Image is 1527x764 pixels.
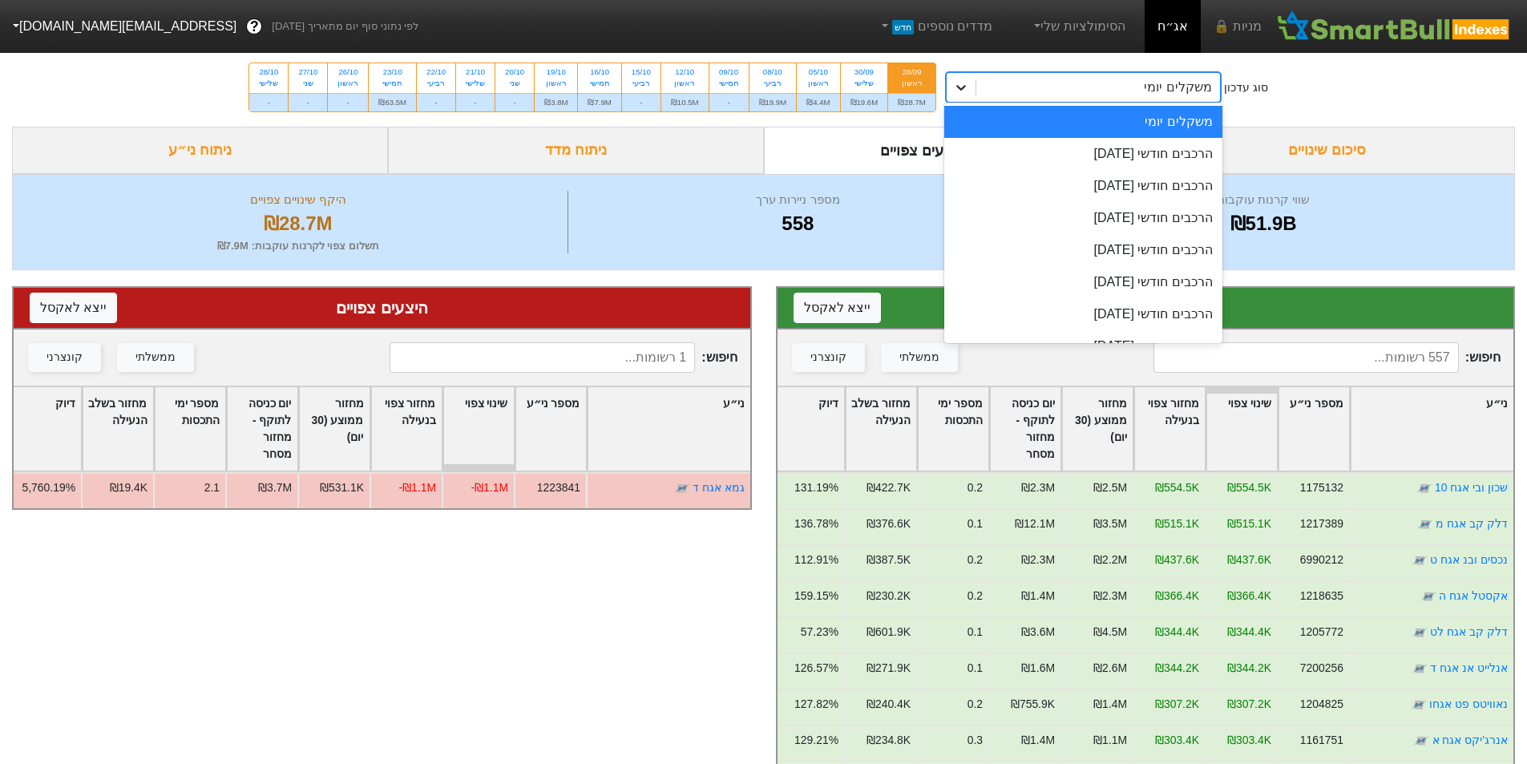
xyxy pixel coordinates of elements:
div: ₪28.7M [33,209,564,238]
div: 1217389 [1300,515,1343,532]
div: Toggle SortBy [1279,387,1349,471]
div: 12/10 [671,67,699,78]
div: 7200256 [1300,660,1343,677]
input: 1 רשומות... [390,342,695,373]
a: אנרג'יקס אגח א [1432,734,1508,746]
a: הסימולציות שלי [1024,10,1132,42]
div: שני [298,78,317,89]
div: Toggle SortBy [371,387,442,471]
div: ₪3.7M [258,479,292,496]
div: 126.57% [794,660,838,677]
div: ממשלתי [899,349,939,366]
div: סוג עדכון [1224,79,1268,96]
div: - [709,93,749,111]
div: 0.2 [968,696,983,713]
span: חדש [892,20,914,34]
div: ראשון [671,78,699,89]
div: Toggle SortBy [1134,387,1205,471]
div: הרכבים חודשי [DATE] [944,330,1222,362]
div: Toggle SortBy [515,387,586,471]
div: Toggle SortBy [10,387,81,471]
div: Toggle SortBy [227,387,297,471]
div: 16/10 [588,67,611,78]
img: tase link [1417,516,1433,532]
div: רביעי [632,78,651,89]
a: מדדים נוספיםחדש [871,10,999,42]
div: ₪1.1M [1093,732,1127,749]
div: 5,760.19% [22,479,75,496]
div: 21/10 [466,67,485,78]
div: שווי קרנות עוקבות [1032,191,1494,209]
div: Toggle SortBy [588,387,750,471]
div: 1205772 [1300,624,1343,641]
div: הרכבים חודשי [DATE] [944,234,1222,266]
div: ראשון [806,78,830,89]
div: ₪240.4K [867,696,911,713]
div: 0.1 [968,660,983,677]
img: tase link [1412,552,1428,568]
div: 0.2 [968,552,983,568]
div: ₪531.1K [319,479,363,496]
div: ממשלתי [135,349,176,366]
div: ₪234.8K [867,732,911,749]
div: ₪19.9M [749,93,797,111]
div: - [289,93,327,111]
div: הרכבים חודשי [DATE] [944,170,1222,202]
div: ניתוח ני״ע [12,127,388,174]
div: ₪2.2M [1093,552,1127,568]
button: ממשלתי [881,343,958,372]
div: שלישי [466,78,485,89]
div: ₪344.4K [1155,624,1199,641]
div: - [456,93,495,111]
div: ₪554.5K [1227,479,1271,496]
div: Toggle SortBy [1206,387,1277,471]
div: 22/10 [426,67,446,78]
div: - [417,93,455,111]
div: Toggle SortBy [774,387,844,471]
div: ₪230.2K [867,588,911,604]
div: ₪515.1K [1227,515,1271,532]
div: מספר ניירות ערך [572,191,1024,209]
div: ₪366.4K [1227,588,1271,604]
img: tase link [1412,625,1428,641]
div: 558 [572,209,1024,238]
div: 15/10 [632,67,651,78]
div: 1161751 [1300,732,1343,749]
div: ₪755.9K [1011,696,1055,713]
a: אנלייט אנ אגח ד [1430,661,1508,674]
div: ₪344.2K [1155,660,1199,677]
div: ₪344.4K [1227,624,1271,641]
div: 0.2 [968,479,983,496]
div: ₪51.9B [1032,209,1494,238]
div: 20/10 [505,67,524,78]
button: קונצרני [28,343,101,372]
div: רביעי [426,78,446,89]
div: 23/10 [378,67,406,78]
div: ₪4.4M [797,93,839,111]
a: דלק קב אגח לט [1430,625,1508,638]
img: tase link [1416,480,1432,496]
div: שלישי [259,78,278,89]
div: Toggle SortBy [155,387,225,471]
div: משקלים יומי [1144,78,1211,97]
div: ₪303.4K [1227,732,1271,749]
div: רביעי [759,78,787,89]
img: tase link [1413,733,1429,749]
div: ₪4.5M [1093,624,1127,641]
div: ₪307.2K [1227,696,1271,713]
div: 136.78% [794,515,838,532]
div: ראשון [544,78,568,89]
div: ביקושים והיצעים צפויים [764,127,1140,174]
div: ₪1.6M [1021,660,1055,677]
div: תשלום צפוי לקרנות עוקבות : ₪7.9M [33,238,564,254]
div: ₪601.9K [867,624,911,641]
div: ₪437.6K [1227,552,1271,568]
div: ₪344.2K [1227,660,1271,677]
div: - [622,93,660,111]
div: Toggle SortBy [1351,387,1513,471]
div: 0.3 [968,732,983,749]
div: 28/10 [259,67,278,78]
div: ₪303.4K [1155,732,1199,749]
div: 0.2 [968,588,983,604]
span: חיפוש : [1153,342,1501,373]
